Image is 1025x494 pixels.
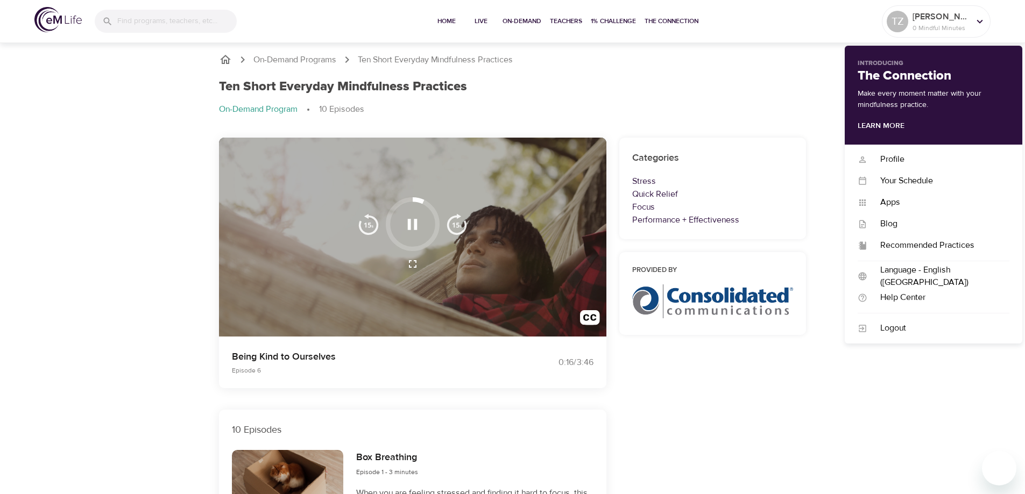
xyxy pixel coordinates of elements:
[632,201,794,213] p: Focus
[232,423,593,437] p: 10 Episodes
[632,265,794,276] h6: Provided by
[867,153,1009,166] div: Profile
[356,450,418,466] h6: Box Breathing
[913,23,970,33] p: 0 Mindful Minutes
[253,54,336,66] a: On-Demand Programs
[632,188,794,201] p: Quick Relief
[34,7,82,32] img: logo
[117,10,237,33] input: Find programs, teachers, etc...
[913,10,970,23] p: [PERSON_NAME]
[468,16,494,27] span: Live
[867,239,1009,252] div: Recommended Practices
[319,103,364,116] p: 10 Episodes
[858,68,1009,84] h2: The Connection
[632,175,794,188] p: Stress
[550,16,582,27] span: Teachers
[867,264,1009,289] div: Language - English ([GEOGRAPHIC_DATA])
[867,322,1009,334] div: Logout
[232,349,500,364] p: Being Kind to Ourselves
[232,366,500,375] p: Episode 6
[219,103,807,116] nav: breadcrumb
[503,16,541,27] span: On-Demand
[632,213,794,226] p: Performance + Effectiveness
[858,88,1009,111] p: Make every moment matter with your mindfulness practice.
[632,284,794,318] img: CCI%20logo_rgb_hr.jpg
[867,218,1009,230] div: Blog
[434,16,460,27] span: Home
[887,11,908,32] div: TZ
[358,54,513,66] p: Ten Short Everyday Mindfulness Practices
[219,79,467,95] h1: Ten Short Everyday Mindfulness Practices
[513,356,593,369] div: 0:16 / 3:46
[574,304,606,337] button: Transcript/Closed Captions (c)
[446,213,468,235] img: 15s_next.svg
[867,175,1009,187] div: Your Schedule
[580,310,600,330] img: open_caption.svg
[858,121,904,131] a: Learn More
[358,213,379,235] img: 15s_prev.svg
[219,53,807,66] nav: breadcrumb
[356,468,418,476] span: Episode 1 - 3 minutes
[858,59,1009,68] p: Introducing
[645,16,698,27] span: The Connection
[591,16,636,27] span: 1% Challenge
[219,103,298,116] p: On-Demand Program
[632,151,794,166] h6: Categories
[982,451,1016,485] iframe: Button to launch messaging window
[867,291,1009,304] div: Help Center
[867,196,1009,209] div: Apps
